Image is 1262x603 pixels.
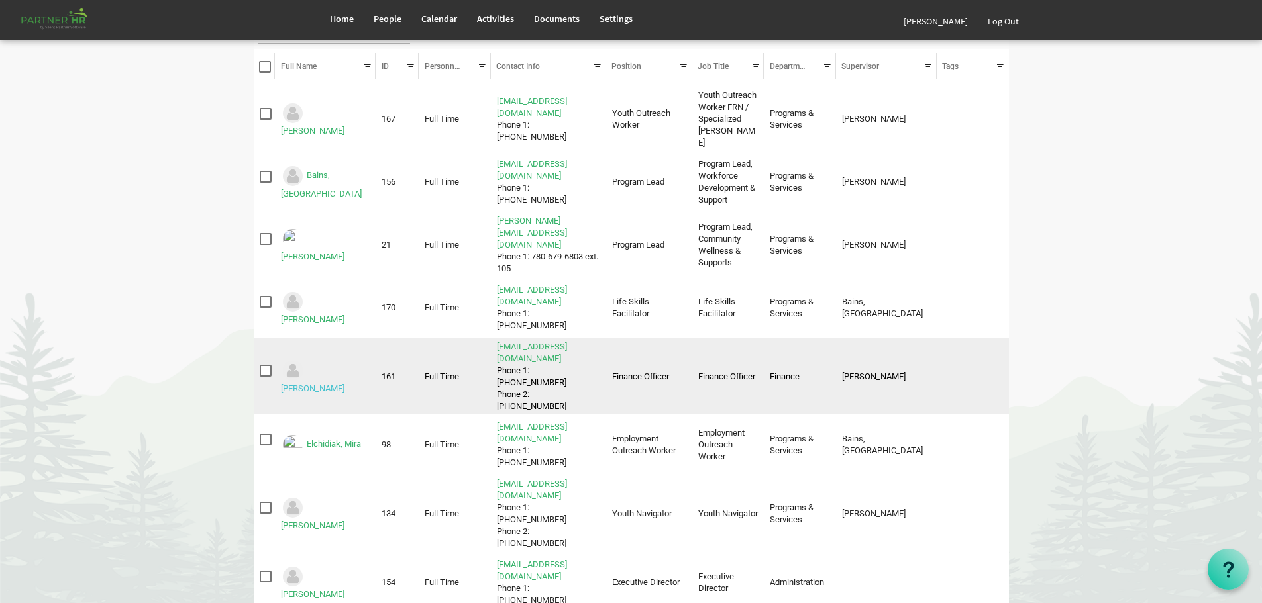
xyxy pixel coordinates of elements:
[836,418,937,471] td: Bains, Anchilla column header Supervisor
[611,62,641,71] span: Position
[942,62,959,71] span: Tags
[330,13,354,24] span: Home
[382,62,389,71] span: ID
[376,156,419,209] td: 156 column header ID
[275,156,376,209] td: Bains, Anchilla is template cell column header Full Name
[497,285,567,306] a: [EMAIL_ADDRESS][DOMAIN_NAME]
[254,156,276,209] td: checkbox
[419,87,491,152] td: Full Time column header Personnel Type
[281,252,344,261] a: [PERSON_NAME]
[605,338,692,415] td: Finance Officer column header Position
[281,314,344,324] a: [PERSON_NAME]
[937,212,1009,277] td: column header Tags
[496,62,540,71] span: Contact Info
[254,475,276,552] td: checkbox
[491,338,606,415] td: fernandod@theopendoors.caPhone 1: 780-679-6803 ext 108Phone 2: 780-678-6130 is template cell colu...
[836,87,937,152] td: Cardinal, Amy column header Supervisor
[281,589,344,599] a: [PERSON_NAME]
[281,101,305,125] img: Could not locate image
[497,479,567,500] a: [EMAIL_ADDRESS][DOMAIN_NAME]
[770,62,815,71] span: Departments
[376,87,419,152] td: 167 column header ID
[275,87,376,152] td: Adkins, Megan is template cell column header Full Name
[841,62,879,71] span: Supervisor
[894,3,978,40] a: [PERSON_NAME]
[477,13,514,24] span: Activities
[497,559,567,581] a: [EMAIL_ADDRESS][DOMAIN_NAME]
[692,156,764,209] td: Program Lead, Workforce Development & Support column header Job Title
[836,212,937,277] td: Garcia, Mylene column header Supervisor
[254,281,276,334] td: checkbox
[692,281,764,334] td: Life Skills Facilitator column header Job Title
[698,62,729,71] span: Job Title
[281,359,305,383] img: Could not locate image
[281,383,344,393] a: [PERSON_NAME]
[419,156,491,209] td: Full Time column header Personnel Type
[419,475,491,552] td: Full Time column header Personnel Type
[281,496,305,520] img: Could not locate image
[421,13,457,24] span: Calendar
[275,418,376,471] td: Elchidiak, Mira is template cell column header Full Name
[275,281,376,334] td: Cox, Deanna is template cell column header Full Name
[281,126,344,136] a: [PERSON_NAME]
[937,281,1009,334] td: column header Tags
[419,418,491,471] td: Full Time column header Personnel Type
[692,475,764,552] td: Youth Navigator column header Job Title
[254,87,276,152] td: checkbox
[254,338,276,415] td: checkbox
[764,418,836,471] td: Programs & Services column header Departments
[275,212,376,277] td: Cardinal, Amy is template cell column header Full Name
[497,96,567,118] a: [EMAIL_ADDRESS][DOMAIN_NAME]
[376,475,419,552] td: 134 column header ID
[937,156,1009,209] td: column header Tags
[281,227,305,251] img: Emp-3318ea45-47e5-4a97-b3ed-e0c499d54a87.png
[605,87,692,152] td: Youth Outreach Worker column header Position
[425,62,480,71] span: Personnel Type
[376,338,419,415] td: 161 column header ID
[275,338,376,415] td: Domingo, Fernando is template cell column header Full Name
[376,212,419,277] td: 21 column header ID
[937,475,1009,552] td: column header Tags
[764,475,836,552] td: Programs & Services column header Departments
[491,212,606,277] td: amy@theopendoors.caPhone 1: 780-679-6803 ext. 105 is template cell column header Contact Info
[764,338,836,415] td: Finance column header Departments
[281,171,362,199] a: Bains, [GEOGRAPHIC_DATA]
[605,475,692,552] td: Youth Navigator column header Position
[419,281,491,334] td: Full Time column header Personnel Type
[605,212,692,277] td: Program Lead column header Position
[419,338,491,415] td: Full Time column header Personnel Type
[497,422,567,443] a: [EMAIL_ADDRESS][DOMAIN_NAME]
[281,433,305,457] img: Emp-db86dcfa-a4b5-423b-9310-dea251513417.png
[254,212,276,277] td: checkbox
[600,13,633,24] span: Settings
[491,281,606,334] td: deannac@theopendoors.caPhone 1: 780-679-8836 is template cell column header Contact Info
[491,418,606,471] td: mirae@theopendoors.caPhone 1: 780-679-6803 is template cell column header Contact Info
[281,290,305,314] img: Could not locate image
[534,13,580,24] span: Documents
[376,281,419,334] td: 170 column header ID
[497,159,567,181] a: [EMAIL_ADDRESS][DOMAIN_NAME]
[836,475,937,552] td: Cardinal, Amy column header Supervisor
[836,338,937,415] td: Solomon, Rahul column header Supervisor
[937,418,1009,471] td: column header Tags
[281,565,305,588] img: Could not locate image
[374,13,401,24] span: People
[764,87,836,152] td: Programs & Services column header Departments
[281,164,305,188] img: Could not locate image
[376,418,419,471] td: 98 column header ID
[764,156,836,209] td: Programs & Services column header Departments
[491,156,606,209] td: anchillab@theopendoors.caPhone 1: 780-781-8628 is template cell column header Contact Info
[281,520,344,530] a: [PERSON_NAME]
[419,212,491,277] td: Full Time column header Personnel Type
[497,216,567,250] a: [PERSON_NAME][EMAIL_ADDRESS][DOMAIN_NAME]
[692,212,764,277] td: Program Lead, Community Wellness & Supports column header Job Title
[254,418,276,471] td: checkbox
[764,281,836,334] td: Programs & Services column header Departments
[692,338,764,415] td: Finance Officer column header Job Title
[605,281,692,334] td: Life Skills Facilitator column header Position
[978,3,1029,40] a: Log Out
[497,342,567,363] a: [EMAIL_ADDRESS][DOMAIN_NAME]
[764,212,836,277] td: Programs & Services column header Departments
[275,475,376,552] td: Fisher-Marks, Rebecca is template cell column header Full Name
[937,338,1009,415] td: column header Tags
